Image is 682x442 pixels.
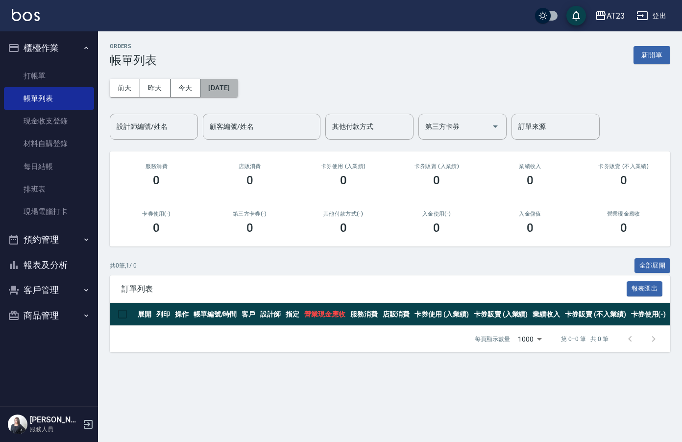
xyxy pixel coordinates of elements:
[514,326,545,352] div: 1000
[412,303,471,326] th: 卡券使用 (入業績)
[530,303,562,326] th: 業績收入
[110,79,140,97] button: 前天
[4,110,94,132] a: 現金收支登錄
[308,163,378,170] h2: 卡券使用 (入業績)
[246,173,253,187] h3: 0
[620,173,627,187] h3: 0
[566,6,586,25] button: save
[122,284,627,294] span: 訂單列表
[239,303,258,326] th: 客戶
[588,211,658,217] h2: 營業現金應收
[170,79,201,97] button: 今天
[348,303,380,326] th: 服務消費
[4,252,94,278] button: 報表及分析
[607,10,625,22] div: AT23
[246,221,253,235] h3: 0
[633,7,670,25] button: 登出
[30,415,80,425] h5: [PERSON_NAME]
[402,211,472,217] h2: 入金使用(-)
[215,211,285,217] h2: 第三方卡券(-)
[487,119,503,134] button: Open
[258,303,283,326] th: 設計師
[633,50,670,59] a: 新開單
[433,221,440,235] h3: 0
[633,46,670,64] button: 新開單
[140,79,170,97] button: 昨天
[402,163,472,170] h2: 卡券販賣 (入業績)
[629,303,669,326] th: 卡券使用(-)
[340,173,347,187] h3: 0
[110,43,157,49] h2: ORDERS
[4,303,94,328] button: 商品管理
[122,163,192,170] h3: 服務消費
[591,6,629,26] button: AT23
[561,335,609,344] p: 第 0–0 筆 共 0 筆
[172,303,191,326] th: 操作
[471,303,531,326] th: 卡券販賣 (入業績)
[200,79,238,97] button: [DATE]
[527,173,534,187] h3: 0
[562,303,628,326] th: 卡券販賣 (不入業績)
[4,65,94,87] a: 打帳單
[634,258,671,273] button: 全部展開
[153,221,160,235] h3: 0
[627,281,663,296] button: 報表匯出
[4,155,94,178] a: 每日結帳
[4,227,94,252] button: 預約管理
[4,200,94,223] a: 現場電腦打卡
[4,277,94,303] button: 客戶管理
[380,303,413,326] th: 店販消費
[495,163,565,170] h2: 業績收入
[495,211,565,217] h2: 入金儲值
[627,284,663,293] a: 報表匯出
[527,221,534,235] h3: 0
[215,163,285,170] h2: 店販消費
[135,303,154,326] th: 展開
[475,335,510,344] p: 每頁顯示數量
[12,9,40,21] img: Logo
[4,132,94,155] a: 材料自購登錄
[433,173,440,187] h3: 0
[30,425,80,434] p: 服務人員
[154,303,172,326] th: 列印
[308,211,378,217] h2: 其他付款方式(-)
[283,303,302,326] th: 指定
[340,221,347,235] h3: 0
[122,211,192,217] h2: 卡券使用(-)
[302,303,348,326] th: 營業現金應收
[4,87,94,110] a: 帳單列表
[8,415,27,434] img: Person
[620,221,627,235] h3: 0
[110,261,137,270] p: 共 0 筆, 1 / 0
[4,178,94,200] a: 排班表
[191,303,240,326] th: 帳單編號/時間
[153,173,160,187] h3: 0
[110,53,157,67] h3: 帳單列表
[588,163,658,170] h2: 卡券販賣 (不入業績)
[4,35,94,61] button: 櫃檯作業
